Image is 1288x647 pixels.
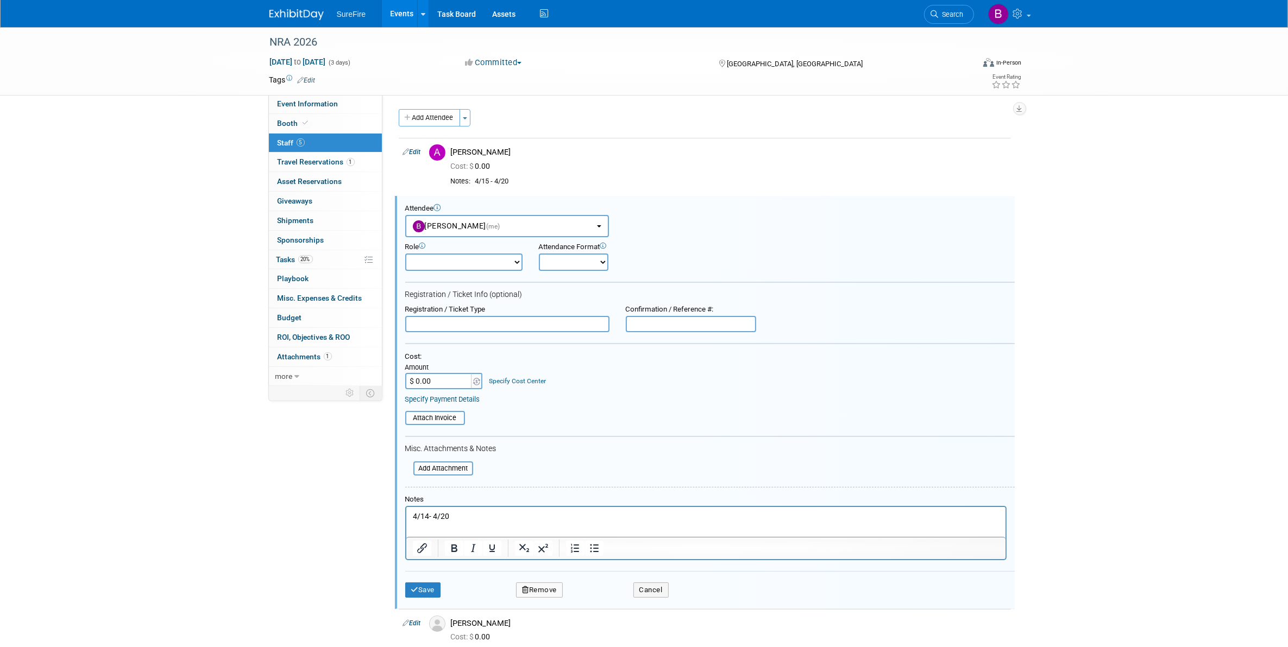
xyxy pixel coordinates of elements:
[303,120,309,126] i: Booth reservation complete
[278,274,309,283] span: Playbook
[405,305,610,314] div: Registration / Ticket Type
[269,367,382,386] a: more
[269,328,382,347] a: ROI, Objectives & ROO
[413,541,431,556] button: Insert/edit link
[269,289,382,308] a: Misc. Expenses & Credits
[278,352,332,361] span: Attachments
[451,632,495,641] span: 0.00
[983,58,994,67] img: Format-Inperson.png
[429,144,445,161] img: A.jpg
[482,541,501,556] button: Underline
[451,147,1007,157] div: [PERSON_NAME]
[269,74,316,85] td: Tags
[269,172,382,191] a: Asset Reservations
[405,352,1015,361] div: Cost:
[278,157,355,166] span: Travel Reservations
[269,250,382,269] a: Tasks20%
[337,10,366,18] span: SureFire
[275,372,293,380] span: more
[269,192,382,211] a: Giveaways
[399,109,460,126] button: Add Attendee
[626,305,756,314] div: Confirmation / Reference #:
[405,215,609,237] button: [PERSON_NAME](me)
[278,333,350,341] span: ROI, Objectives & ROO
[486,223,500,230] span: (me)
[451,632,475,641] span: Cost: $
[585,541,603,556] button: Bullet list
[269,231,382,250] a: Sponsorships
[324,352,332,360] span: 1
[405,290,1015,300] div: Registration / Ticket Info (optional)
[451,162,475,170] span: Cost: $
[539,243,679,252] div: Attendance Format
[463,541,482,556] button: Italic
[403,148,421,156] a: Edit
[298,255,313,263] span: 20%
[266,33,958,52] div: NRA 2026
[405,495,1007,504] div: Notes
[451,177,471,186] div: Notes:
[269,57,326,67] span: [DATE] [DATE]
[341,386,360,400] td: Personalize Event Tab Strip
[939,10,964,18] span: Search
[278,99,338,108] span: Event Information
[533,541,552,556] button: Superscript
[566,541,584,556] button: Numbered list
[278,177,342,186] span: Asset Reservations
[429,616,445,632] img: Associate-Profile-5.png
[360,386,382,400] td: Toggle Event Tabs
[269,114,382,133] a: Booth
[277,255,313,264] span: Tasks
[924,5,974,24] a: Search
[633,582,669,598] button: Cancel
[298,77,316,84] a: Edit
[278,294,362,302] span: Misc. Expenses & Credits
[328,59,351,66] span: (3 days)
[461,57,526,68] button: Committed
[996,59,1021,67] div: In-Person
[910,56,1022,73] div: Event Format
[406,507,1006,537] iframe: Rich Text Area
[403,619,421,627] a: Edit
[278,119,311,128] span: Booth
[269,153,382,172] a: Travel Reservations1
[405,395,480,403] a: Specify Payment Details
[405,444,1015,454] div: Misc. Attachments & Notes
[278,236,324,244] span: Sponsorships
[413,221,501,230] span: [PERSON_NAME]
[516,582,563,598] button: Remove
[269,94,382,113] a: Event Information
[278,138,305,147] span: Staff
[727,60,863,68] span: [GEOGRAPHIC_DATA], [GEOGRAPHIC_DATA]
[988,4,1009,24] img: Bree Yoshikawa
[269,269,382,288] a: Playbook
[489,377,546,385] a: Specify Cost Center
[269,9,324,20] img: ExhibitDay
[514,541,533,556] button: Subscript
[269,134,382,153] a: Staff5
[444,541,463,556] button: Bold
[297,138,305,147] span: 5
[278,196,313,205] span: Giveaways
[405,582,441,598] button: Save
[269,211,382,230] a: Shipments
[405,363,484,373] div: Amount
[405,243,523,252] div: Role
[278,216,314,225] span: Shipments
[991,74,1021,80] div: Event Rating
[405,204,1015,213] div: Attendee
[475,177,1007,186] div: 4/15 - 4/20
[293,58,303,66] span: to
[451,162,495,170] span: 0.00
[269,347,382,366] a: Attachments1
[278,313,302,322] span: Budget
[269,308,382,327] a: Budget
[347,158,355,166] span: 1
[451,618,1007,629] div: [PERSON_NAME]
